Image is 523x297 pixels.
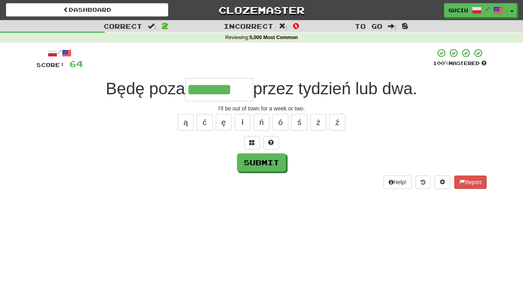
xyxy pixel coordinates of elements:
[103,22,142,30] span: Correct
[433,60,487,67] div: Mastered
[279,23,288,30] span: :
[402,21,408,30] span: 8
[416,176,431,189] button: Round history (alt+y)
[162,21,168,30] span: 2
[235,114,250,131] button: ł
[355,22,382,30] span: To go
[36,62,65,68] span: Score:
[254,114,269,131] button: ń
[6,3,168,17] a: Dashboard
[237,153,286,172] button: Submit
[197,114,213,131] button: ć
[36,105,487,112] div: I'll be out of town for a week or two.
[178,114,194,131] button: ą
[273,114,288,131] button: ó
[310,114,326,131] button: ż
[180,3,342,17] a: Clozemaster
[329,114,345,131] button: ź
[293,21,299,30] span: 0
[263,136,279,149] button: Single letter hint - you only get 1 per sentence and score half the points! alt+h
[250,35,298,40] strong: 5,000 Most Common
[448,7,468,14] span: Guciu
[244,136,260,149] button: Switch sentence to multiple choice alt+p
[224,22,273,30] span: Incorrect
[36,48,83,58] div: /
[253,79,418,98] span: przez tydzień lub dwa.
[292,114,307,131] button: ś
[444,3,507,17] a: Guciu /
[106,79,185,98] span: Będę poza
[70,59,83,69] span: 64
[388,23,397,30] span: :
[485,6,489,12] span: /
[433,60,449,66] span: 100 %
[454,176,487,189] button: Report
[384,176,412,189] button: Help!
[148,23,156,30] span: :
[216,114,231,131] button: ę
